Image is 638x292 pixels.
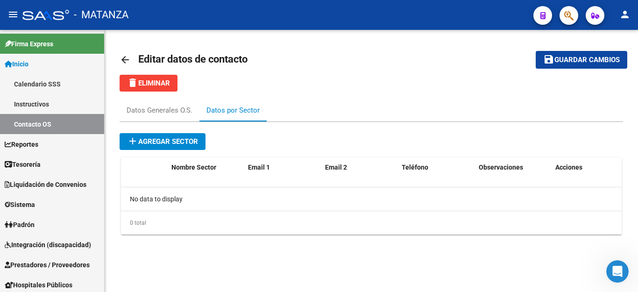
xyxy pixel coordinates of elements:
div: Datos Generales O.S. [127,105,192,115]
p: Hola! [PERSON_NAME] [19,66,168,98]
div: Envíanos un mensaje [19,134,156,143]
div: 0 total [121,211,622,235]
div: Envíanos un mensaje [9,126,177,151]
datatable-header-cell: Acciones [552,157,622,178]
span: Teléfono [402,164,428,171]
div: No data to display [121,187,622,211]
mat-icon: add [127,135,138,147]
span: Prestadores / Proveedores [5,260,90,270]
span: Inicio [5,59,28,69]
datatable-header-cell: Nombre Sector [168,157,244,178]
button: Eliminar [120,75,177,92]
span: Editar datos de contacto [138,53,248,65]
span: Reportes [5,139,38,150]
span: Inicio [37,229,57,236]
span: Observaciones [479,164,523,171]
span: Guardar cambios [554,56,620,64]
mat-icon: arrow_back [120,54,131,65]
span: Padrón [5,220,35,230]
mat-icon: save [543,54,554,65]
mat-icon: delete [127,77,138,88]
span: Liquidación de Convenios [5,179,86,190]
span: - MATANZA [74,5,128,25]
mat-icon: menu [7,9,19,20]
div: Datos por Sector [206,105,260,115]
span: Acciones [555,164,582,171]
span: Eliminar [127,79,170,87]
span: Agregar sector [127,137,198,146]
span: Mensajes [125,229,155,236]
iframe: Intercom live chat [606,260,629,283]
div: Cerrar [161,15,177,32]
mat-icon: person [619,9,631,20]
span: Firma Express [5,39,53,49]
span: Integración (discapacidad) [5,240,91,250]
span: Nombre Sector [171,164,216,171]
span: Email 1 [248,164,270,171]
p: Necesitás ayuda? [19,98,168,114]
button: Mensajes [93,206,187,243]
span: Tesorería [5,159,41,170]
button: Guardar cambios [536,51,627,68]
span: Email 2 [325,164,347,171]
button: Agregar sector [120,133,206,150]
datatable-header-cell: Observaciones [475,157,552,178]
span: Sistema [5,199,35,210]
span: Hospitales Públicos [5,280,72,290]
datatable-header-cell: Teléfono [398,157,475,178]
datatable-header-cell: Email 1 [244,157,321,178]
datatable-header-cell: Email 2 [321,157,398,178]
